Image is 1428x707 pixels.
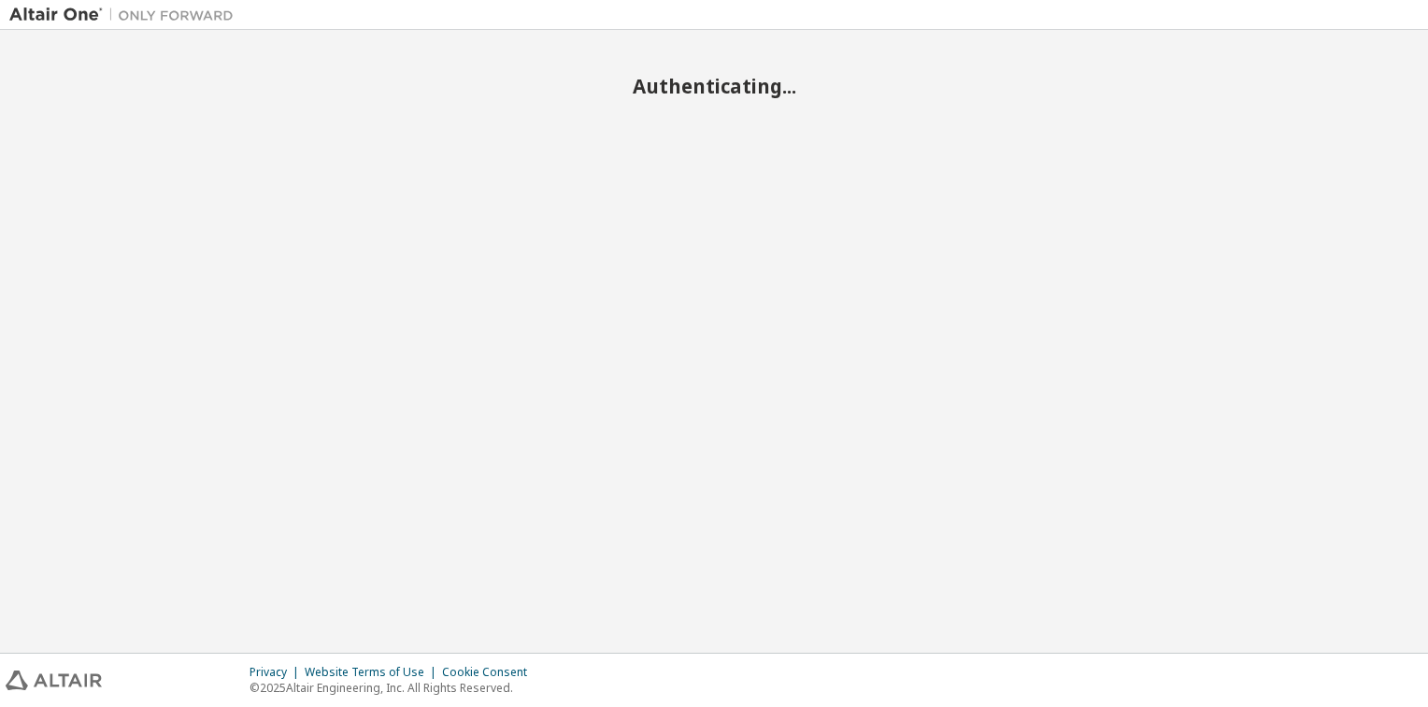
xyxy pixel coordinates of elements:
[305,665,442,680] div: Website Terms of Use
[442,665,538,680] div: Cookie Consent
[9,74,1419,98] h2: Authenticating...
[250,680,538,696] p: © 2025 Altair Engineering, Inc. All Rights Reserved.
[9,6,243,24] img: Altair One
[6,671,102,690] img: altair_logo.svg
[250,665,305,680] div: Privacy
